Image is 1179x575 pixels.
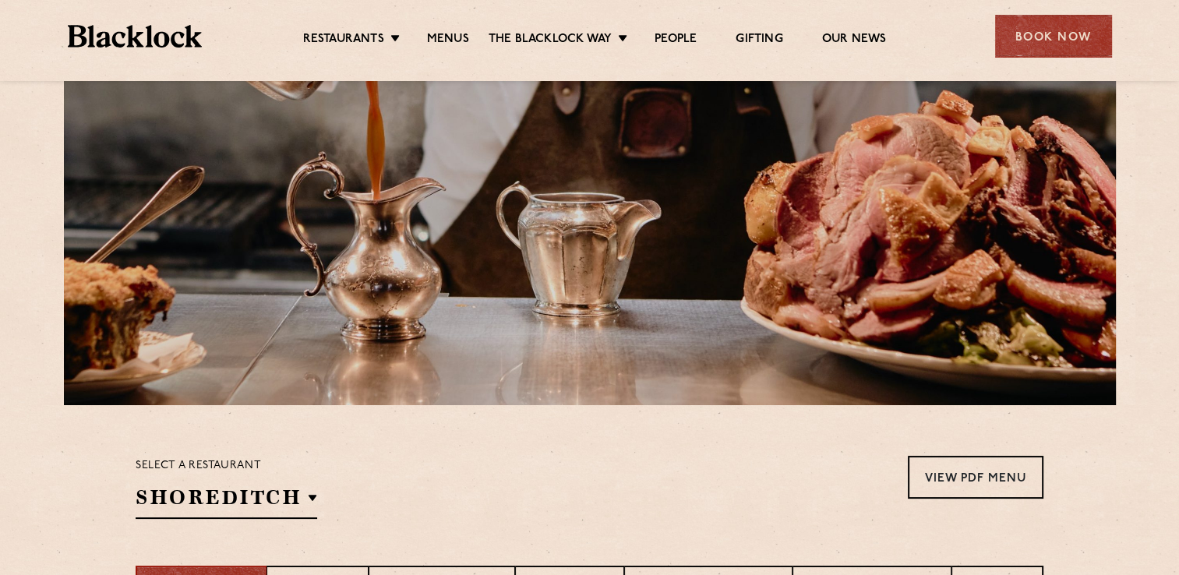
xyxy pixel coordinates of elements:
[303,32,384,49] a: Restaurants
[68,25,203,48] img: BL_Textured_Logo-footer-cropped.svg
[427,32,469,49] a: Menus
[655,32,697,49] a: People
[908,456,1043,499] a: View PDF Menu
[136,484,317,519] h2: Shoreditch
[736,32,782,49] a: Gifting
[489,32,612,49] a: The Blacklock Way
[995,15,1112,58] div: Book Now
[136,456,317,476] p: Select a restaurant
[822,32,887,49] a: Our News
